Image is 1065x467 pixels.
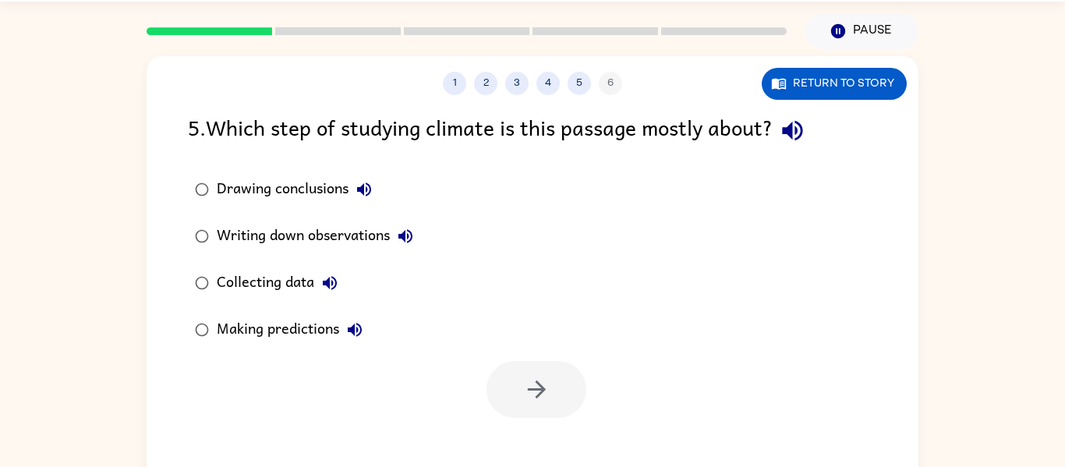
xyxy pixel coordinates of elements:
button: Collecting data [314,267,345,299]
div: Drawing conclusions [217,174,380,205]
button: Drawing conclusions [349,174,380,205]
button: 4 [536,72,560,95]
button: Making predictions [339,314,370,345]
button: 1 [443,72,466,95]
button: 3 [505,72,529,95]
button: 2 [474,72,497,95]
button: Return to story [762,68,907,100]
button: Writing down observations [390,221,421,252]
button: 5 [568,72,591,95]
div: Collecting data [217,267,345,299]
div: Writing down observations [217,221,421,252]
div: 5 . Which step of studying climate is this passage mostly about? [188,111,877,150]
div: Making predictions [217,314,370,345]
button: Pause [805,13,918,49]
